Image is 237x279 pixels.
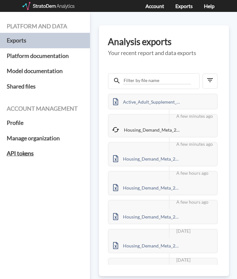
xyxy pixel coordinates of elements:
a: Help [204,3,215,9]
a: Housing_Demand_Meta_2025_2025_10_11_site-addresses_6qWXBK7g.xlsx [109,242,185,247]
a: Exports [175,3,193,9]
div: Housing_Demand_Meta_2025_2025_10_11_site-addresses_6qWXBK7g.xlsx [109,180,185,195]
div: Housing_Demand_Meta_2025_2025_10_11_site-addresses_6qWXBK7g.xlsx [109,209,185,224]
div: Housing_Demand_Meta_2025_2025_10_11_site-addresses_6qWXBK7g.xlsx [109,238,185,253]
h5: Your recent report and data exports [108,50,220,56]
div: A few hours ago [169,195,217,209]
a: Housing_Demand_Meta_2025_2025_10_12_custom-portfolio_6qWXBK7g.xlsx [109,155,185,161]
div: Active_Adult_Supplement_Update_2025_10_12_site-addresses_0qkkO9qb.xlsx [109,94,185,109]
a: Shared files [7,79,83,94]
h4: Platform and data [7,23,83,30]
div: A few minutes ago [169,109,217,123]
a: Account [145,3,164,9]
h3: Analysis exports [108,37,220,47]
a: Exports [7,33,83,48]
h4: Account management [7,106,83,112]
div: A few minutes ago [169,137,217,151]
div: [DATE] [169,224,217,238]
a: Platform documentation [7,48,83,64]
div: Housing_Demand_Meta_2025_2025_10_12_custom-portfolio_6qWXBK7g.xlsx [109,151,185,166]
a: Housing_Demand_Meta_2025_2025_10_11_site-addresses_6qWXBK7g.xlsx [109,184,185,190]
a: Manage organization [7,131,83,146]
a: Housing_Demand_Meta_2025_2025_10_11_site-addresses_6qWXBK7g.xlsx [109,213,185,219]
div: [DATE] [169,253,217,267]
a: Model documentation [7,63,83,79]
div: Housing_Demand_Meta_2025_2025_10_12_site-addresses_6qWXBK7g.xlsx [109,123,185,137]
a: Profile [7,115,83,131]
a: API tokens [7,146,83,161]
div: A few hours ago [169,166,217,180]
input: Filter by file name [123,77,191,84]
a: Active_Adult_Supplement_Update_2025_10_12_site-addresses_0qkkO9qb.xlsx [109,98,185,104]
